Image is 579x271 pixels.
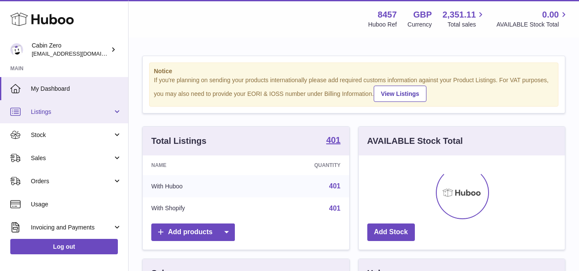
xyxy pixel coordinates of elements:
[326,136,340,146] a: 401
[496,21,569,29] span: AVAILABLE Stock Total
[329,182,341,190] a: 401
[413,9,432,21] strong: GBP
[31,177,113,185] span: Orders
[31,223,113,232] span: Invoicing and Payments
[31,131,113,139] span: Stock
[151,223,235,241] a: Add products
[542,9,559,21] span: 0.00
[32,42,109,58] div: Cabin Zero
[367,135,463,147] h3: AVAILABLE Stock Total
[447,21,486,29] span: Total sales
[10,43,23,56] img: internalAdmin-8457@internal.huboo.com
[496,9,569,29] a: 0.00 AVAILABLE Stock Total
[143,175,254,197] td: With Huboo
[443,9,476,21] span: 2,351.11
[367,223,415,241] a: Add Stock
[143,197,254,220] td: With Shopify
[143,155,254,175] th: Name
[32,50,126,57] span: [EMAIL_ADDRESS][DOMAIN_NAME]
[154,67,554,75] strong: Notice
[31,108,113,116] span: Listings
[10,239,118,254] a: Log out
[154,76,554,102] div: If you're planning on sending your products internationally please add required customs informati...
[378,9,397,21] strong: 8457
[254,155,349,175] th: Quantity
[374,86,426,102] a: View Listings
[151,135,207,147] h3: Total Listings
[443,9,486,29] a: 2,351.11 Total sales
[329,205,341,212] a: 401
[31,200,122,208] span: Usage
[326,136,340,144] strong: 401
[368,21,397,29] div: Huboo Ref
[31,85,122,93] span: My Dashboard
[31,154,113,162] span: Sales
[408,21,432,29] div: Currency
